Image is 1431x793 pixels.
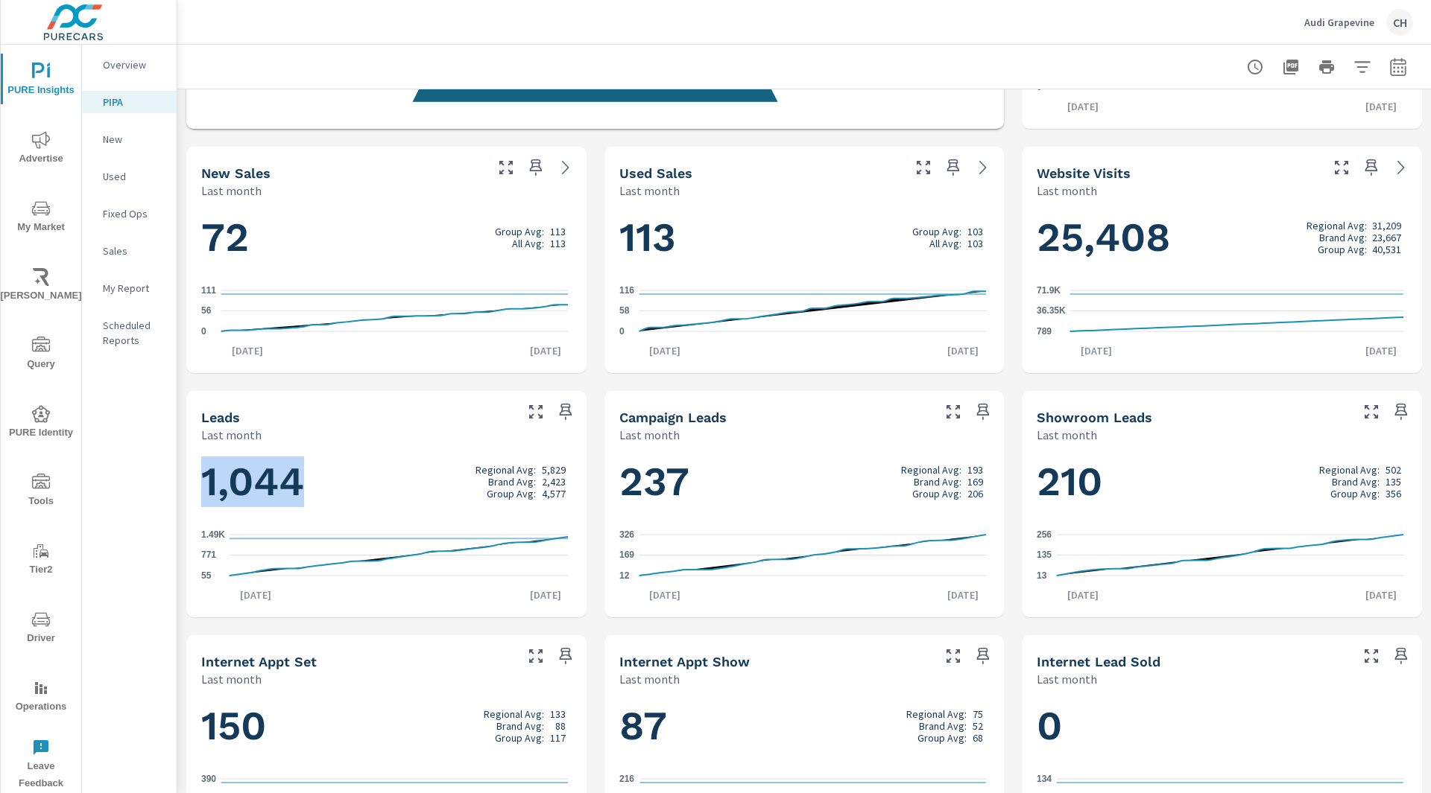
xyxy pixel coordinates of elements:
text: 789 [1037,326,1052,337]
p: Last month [619,426,680,444]
a: See more details in report [971,156,995,179]
button: Make Fullscreen [1359,400,1383,424]
text: 56 [201,305,212,316]
p: Last month [201,670,262,688]
span: Tools [5,474,77,510]
div: Used [82,165,177,188]
p: Group Avg: [1318,243,1367,255]
h5: Website Visits [1037,165,1131,181]
p: Group Avg: [495,732,544,744]
p: 117 [550,732,566,744]
p: Group Avg: [487,488,536,500]
p: Group Avg: [912,226,961,238]
text: 116 [619,285,634,296]
p: Regional Avg: [906,708,967,720]
p: Regional Avg: [901,464,961,476]
h1: 210 [1037,456,1407,507]
p: 356 [1386,488,1401,500]
h5: Internet Lead Sold [1037,654,1160,669]
p: 113 [550,238,566,249]
p: All Avg: [929,238,961,249]
p: 5,829 [542,464,566,476]
p: 52 [973,720,983,732]
span: Save this to your personalized report [1359,156,1383,179]
span: My Market [5,200,77,236]
span: Driver [5,611,77,647]
span: Operations [5,679,77,716]
text: 771 [201,550,216,561]
p: PIPA [103,95,165,109]
span: Save this to your personalized report [971,644,995,668]
p: 113 [550,226,566,238]
h1: 1,044 [201,456,572,507]
h1: 237 [619,456,990,507]
text: 55 [201,570,212,581]
div: Sales [82,240,177,262]
h5: Showroom Leads [1037,410,1152,425]
p: 502 [1386,464,1401,476]
text: 71.9K [1037,285,1061,296]
div: My Report [82,277,177,299]
p: 133 [550,708,566,720]
span: Save this to your personalized report [1389,644,1413,668]
p: All Avg: [512,238,544,249]
text: 0 [1037,82,1042,92]
button: Make Fullscreen [494,156,518,179]
p: Scheduled Reports [103,318,165,348]
button: "Export Report to PDF" [1276,52,1306,82]
p: 206 [967,488,983,500]
text: 36.35K [1037,306,1066,316]
p: Regional Avg: [1319,464,1380,476]
text: 58 [619,305,630,316]
span: Tier2 [5,542,77,579]
p: 135 [1386,476,1401,488]
h5: Leads [201,410,240,425]
p: 31,209 [1372,220,1401,232]
div: Overview [82,54,177,76]
button: Make Fullscreen [1330,156,1353,179]
p: Regional Avg: [476,464,536,476]
p: [DATE] [937,587,989,602]
p: New [103,132,165,147]
p: Last month [619,182,680,200]
button: Apply Filters [1348,52,1377,82]
text: 135 [1037,550,1052,560]
span: Save this to your personalized report [554,644,578,668]
p: Group Avg: [495,226,544,238]
p: 23,667 [1372,232,1401,243]
span: [PERSON_NAME] [5,268,77,305]
div: CH [1386,9,1413,36]
text: 39% [584,77,607,90]
text: 216 [619,774,634,784]
p: Group Avg: [1330,488,1380,500]
p: 103 [967,238,983,249]
p: Regional Avg: [1307,220,1367,232]
span: Save this to your personalized report [524,156,548,179]
text: 134 [1037,774,1052,784]
p: [DATE] [519,587,572,602]
text: 111 [201,285,216,296]
h1: 0 [1037,701,1407,751]
p: 88 [555,720,566,732]
p: 193 [967,464,983,476]
p: Group Avg: [917,732,967,744]
p: Brand Avg: [919,720,967,732]
h5: New Sales [201,165,271,181]
button: Make Fullscreen [524,400,548,424]
p: Brand Avg: [914,476,961,488]
p: 68 [973,732,983,744]
p: Last month [1037,670,1097,688]
p: Overview [103,57,165,72]
p: My Report [103,281,165,296]
span: Save this to your personalized report [941,156,965,179]
p: Last month [201,182,262,200]
span: Save this to your personalized report [1389,400,1413,424]
text: 169 [619,550,634,561]
button: Make Fullscreen [1359,644,1383,668]
text: 0 [201,326,206,337]
p: Regional Avg: [484,708,544,720]
p: [DATE] [221,343,274,358]
p: Last month [619,670,680,688]
p: 2,423 [542,476,566,488]
button: Make Fullscreen [941,644,965,668]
